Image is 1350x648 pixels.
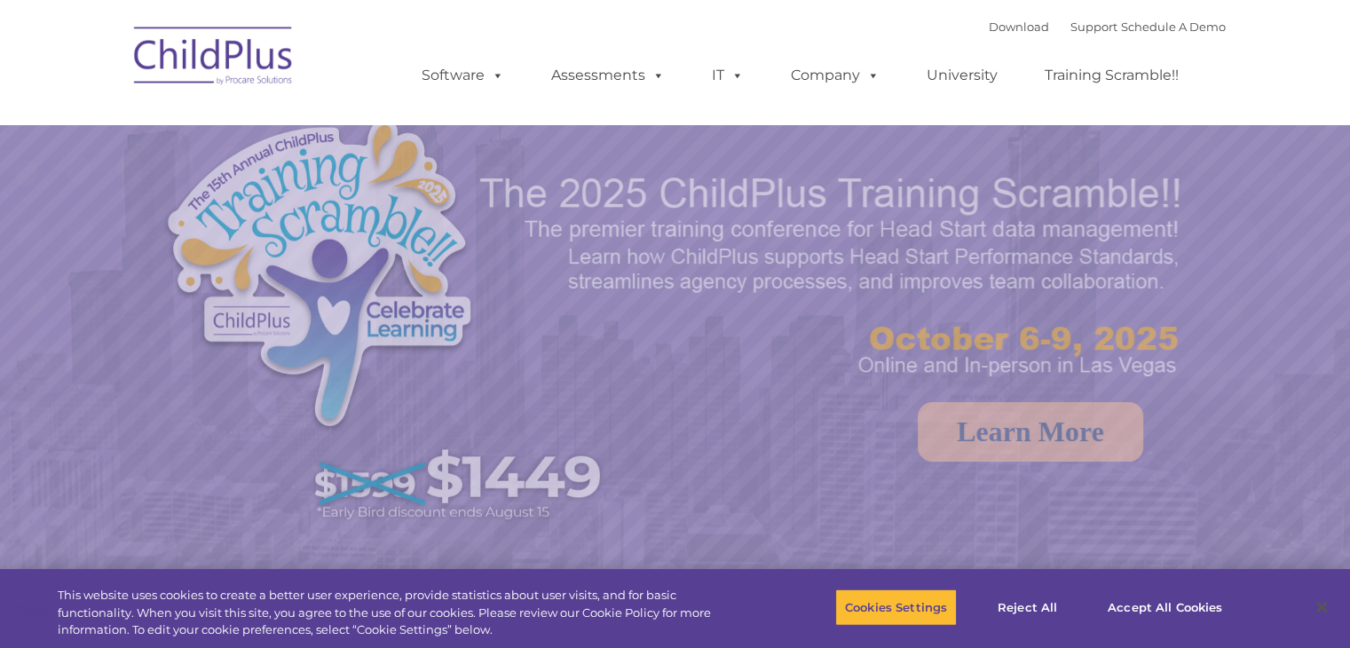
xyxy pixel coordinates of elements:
[909,58,1015,93] a: University
[1027,58,1196,93] a: Training Scramble!!
[773,58,897,93] a: Company
[989,20,1226,34] font: |
[58,587,743,639] div: This website uses cookies to create a better user experience, provide statistics about user visit...
[533,58,683,93] a: Assessments
[1302,588,1341,627] button: Close
[1121,20,1226,34] a: Schedule A Demo
[404,58,522,93] a: Software
[972,589,1083,626] button: Reject All
[1070,20,1117,34] a: Support
[989,20,1049,34] a: Download
[918,402,1143,462] a: Learn More
[694,58,762,93] a: IT
[1098,589,1232,626] button: Accept All Cookies
[125,14,303,103] img: ChildPlus by Procare Solutions
[835,589,957,626] button: Cookies Settings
